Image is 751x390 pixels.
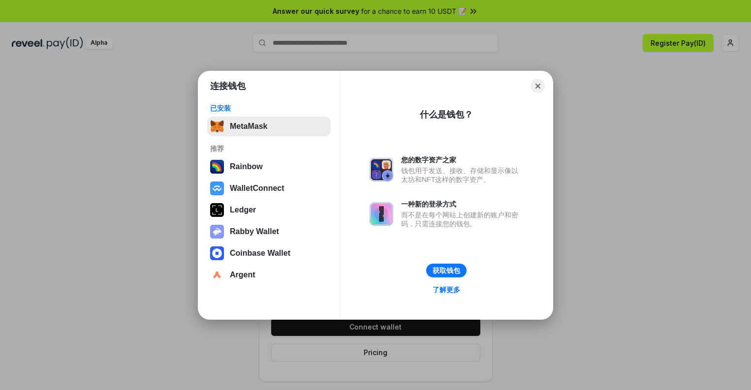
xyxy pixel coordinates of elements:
button: Argent [207,265,331,285]
button: Ledger [207,200,331,220]
div: Rainbow [230,162,263,171]
div: 您的数字资产之家 [401,155,523,164]
div: Coinbase Wallet [230,249,290,258]
button: 获取钱包 [426,264,467,277]
a: 了解更多 [427,283,466,296]
button: Close [531,79,545,93]
button: Rabby Wallet [207,222,331,241]
div: Rabby Wallet [230,227,279,236]
img: svg+xml,%3Csvg%20xmlns%3D%22http%3A%2F%2Fwww.w3.org%2F2000%2Fsvg%22%20width%3D%2228%22%20height%3... [210,203,224,217]
h1: 连接钱包 [210,80,246,92]
div: 获取钱包 [433,266,460,275]
button: MetaMask [207,117,331,136]
div: MetaMask [230,122,267,131]
img: svg+xml,%3Csvg%20width%3D%2228%22%20height%3D%2228%22%20viewBox%3D%220%200%2028%2028%22%20fill%3D... [210,181,224,195]
div: 推荐 [210,144,328,153]
img: svg+xml,%3Csvg%20fill%3D%22none%22%20height%3D%2233%22%20viewBox%3D%220%200%2035%2033%22%20width%... [210,120,224,133]
img: svg+xml,%3Csvg%20xmlns%3D%22http%3A%2F%2Fwww.w3.org%2F2000%2Fsvg%22%20fill%3D%22none%22%20viewBox... [210,225,224,239]
div: 而不是在每个网站上创建新的账户和密码，只需连接您的钱包。 [401,210,523,228]
button: Coinbase Wallet [207,243,331,263]
div: 已安装 [210,104,328,113]
div: WalletConnect [230,184,284,193]
img: svg+xml,%3Csvg%20width%3D%2228%22%20height%3D%2228%22%20viewBox%3D%220%200%2028%2028%22%20fill%3D... [210,246,224,260]
div: 一种新的登录方式 [401,200,523,209]
img: svg+xml,%3Csvg%20width%3D%22120%22%20height%3D%22120%22%20viewBox%3D%220%200%20120%20120%22%20fil... [210,160,224,174]
div: 了解更多 [433,285,460,294]
div: 钱包用于发送、接收、存储和显示像以太坊和NFT这样的数字资产。 [401,166,523,184]
button: Rainbow [207,157,331,177]
div: 什么是钱包？ [420,109,473,120]
button: WalletConnect [207,179,331,198]
div: Ledger [230,206,256,214]
div: Argent [230,270,255,279]
img: svg+xml,%3Csvg%20xmlns%3D%22http%3A%2F%2Fwww.w3.org%2F2000%2Fsvg%22%20fill%3D%22none%22%20viewBox... [370,158,393,181]
img: svg+xml,%3Csvg%20width%3D%2228%22%20height%3D%2228%22%20viewBox%3D%220%200%2028%2028%22%20fill%3D... [210,268,224,282]
img: svg+xml,%3Csvg%20xmlns%3D%22http%3A%2F%2Fwww.w3.org%2F2000%2Fsvg%22%20fill%3D%22none%22%20viewBox... [370,202,393,226]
